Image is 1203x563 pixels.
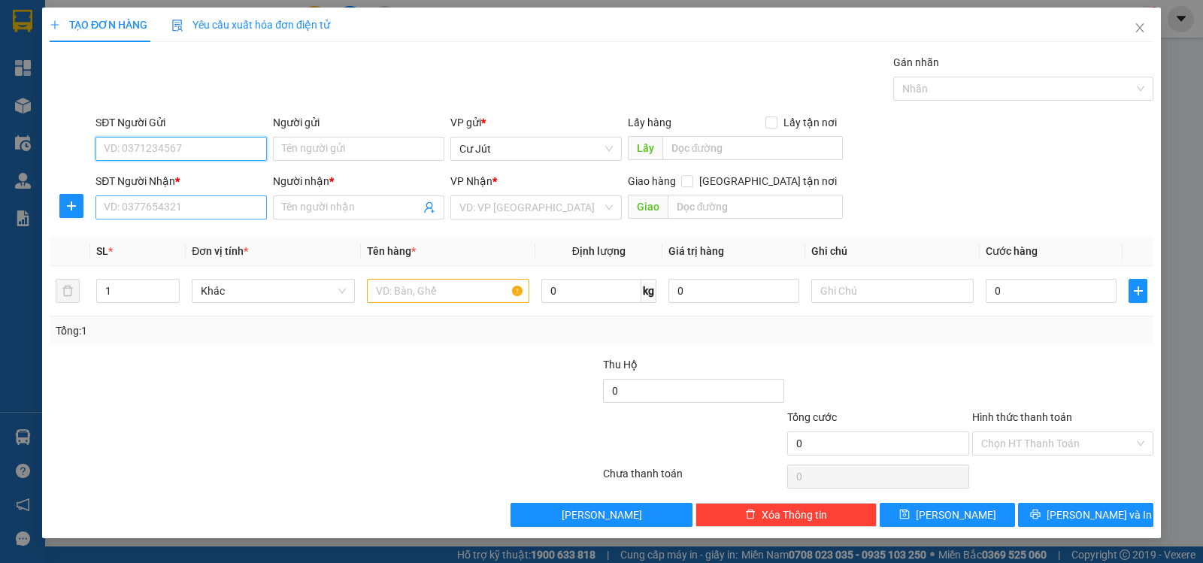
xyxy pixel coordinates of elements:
[423,201,435,213] span: user-add
[59,194,83,218] button: plus
[662,136,844,160] input: Dọc đường
[601,465,786,492] div: Chưa thanh toán
[628,175,676,187] span: Giao hàng
[641,279,656,303] span: kg
[1030,509,1041,521] span: printer
[972,411,1072,423] label: Hình thức thanh toán
[1134,22,1146,34] span: close
[50,20,60,30] span: plus
[60,200,83,212] span: plus
[762,507,827,523] span: Xóa Thông tin
[899,509,910,521] span: save
[56,279,80,303] button: delete
[668,245,724,257] span: Giá trị hàng
[628,195,668,219] span: Giao
[986,245,1038,257] span: Cước hàng
[95,173,267,189] div: SĐT Người Nhận
[572,245,626,257] span: Định lượng
[273,114,444,131] div: Người gửi
[628,136,662,160] span: Lấy
[1119,8,1161,50] button: Close
[367,279,529,303] input: VD: Bàn, Ghế
[96,245,108,257] span: SL
[562,507,642,523] span: [PERSON_NAME]
[1018,503,1153,527] button: printer[PERSON_NAME] và In
[459,138,613,160] span: Cư Jút
[603,359,638,371] span: Thu Hộ
[367,245,416,257] span: Tên hàng
[916,507,996,523] span: [PERSON_NAME]
[811,279,974,303] input: Ghi Chú
[171,20,183,32] img: icon
[628,117,671,129] span: Lấy hàng
[95,114,267,131] div: SĐT Người Gửi
[192,245,248,257] span: Đơn vị tính
[450,114,622,131] div: VP gửi
[695,503,877,527] button: deleteXóa Thông tin
[745,509,756,521] span: delete
[693,173,843,189] span: [GEOGRAPHIC_DATA] tận nơi
[880,503,1015,527] button: save[PERSON_NAME]
[511,503,692,527] button: [PERSON_NAME]
[56,322,465,339] div: Tổng: 1
[273,173,444,189] div: Người nhận
[201,280,345,302] span: Khác
[171,19,330,31] span: Yêu cầu xuất hóa đơn điện tử
[777,114,843,131] span: Lấy tận nơi
[893,56,939,68] label: Gán nhãn
[805,237,980,266] th: Ghi chú
[50,19,147,31] span: TẠO ĐƠN HÀNG
[1129,279,1147,303] button: plus
[1047,507,1152,523] span: [PERSON_NAME] và In
[787,411,837,423] span: Tổng cước
[1129,285,1147,297] span: plus
[668,195,844,219] input: Dọc đường
[668,279,799,303] input: 0
[450,175,492,187] span: VP Nhận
